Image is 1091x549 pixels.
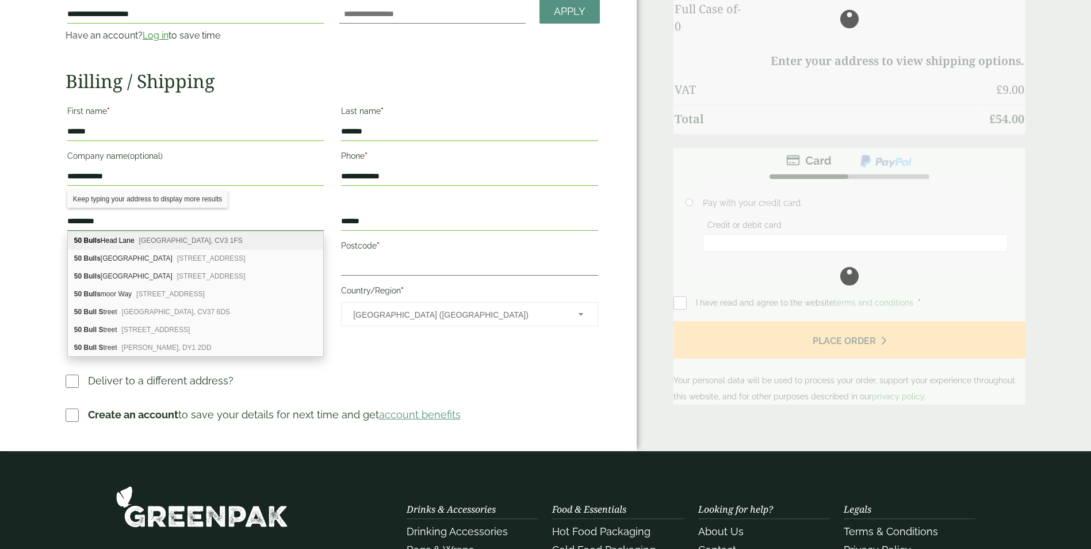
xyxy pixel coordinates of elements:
b: 50 [74,326,82,334]
p: Deliver to a different address? [88,373,233,388]
div: 50 Bull Street [68,321,323,339]
b: Bulls [84,290,101,298]
span: [STREET_ADDRESS] [177,254,246,262]
div: Keep typing your address to display more results [67,190,228,208]
b: S [99,326,104,334]
div: 50 Bulls Head Lane [68,232,323,250]
a: account benefits [379,409,461,421]
div: 50 Bullsmoor Gardens [68,250,323,268]
abbr: required [377,241,380,250]
a: About Us [698,525,744,537]
abbr: required [365,151,368,161]
label: First name [67,103,324,123]
span: Apply [554,5,585,18]
label: Last name [341,103,598,123]
div: 50 Bullsmoor Way [68,285,323,303]
span: Country/Region [341,302,598,326]
a: Drinking Accessories [407,525,508,537]
span: [GEOGRAPHIC_DATA], CV37 6DS [122,308,230,316]
h2: Billing / Shipping [66,70,600,92]
img: GreenPak Supplies [116,486,288,528]
abbr: required [401,286,404,295]
span: United Kingdom (UK) [353,303,562,327]
strong: Create an account [88,409,178,421]
span: [PERSON_NAME], DY1 2DD [122,344,212,352]
b: 50 [74,237,82,245]
b: 50 [74,272,82,280]
b: Bulls [84,272,101,280]
div: 50 Bullsmoor Lane [68,268,323,285]
abbr: required [107,106,110,116]
span: (optional) [128,151,163,161]
b: 50 [74,344,82,352]
b: Bull [84,308,97,316]
span: [STREET_ADDRESS] [122,326,190,334]
b: Bull [84,344,97,352]
div: 50 Bull Street [68,303,323,321]
b: 50 [74,308,82,316]
b: S [99,308,104,316]
label: Country/Region [341,283,598,302]
p: to save your details for next time and get [88,407,461,422]
p: Have an account? to save time [66,29,326,43]
b: S [99,344,104,352]
label: Phone [341,148,598,167]
span: [GEOGRAPHIC_DATA], CV3 1FS [139,237,243,245]
b: Bull [84,326,97,334]
b: Bulls [84,237,101,245]
b: 50 [74,254,82,262]
b: Bulls [84,254,101,262]
span: [STREET_ADDRESS] [136,290,205,298]
a: Terms & Conditions [844,525,938,537]
span: [STREET_ADDRESS] [177,272,246,280]
label: Company name [67,148,324,167]
abbr: required [381,106,384,116]
label: Postcode [341,238,598,257]
div: 50 Bull Street [68,339,323,356]
a: Hot Food Packaging [552,525,650,537]
b: 50 [74,290,82,298]
a: Log in [143,30,169,41]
